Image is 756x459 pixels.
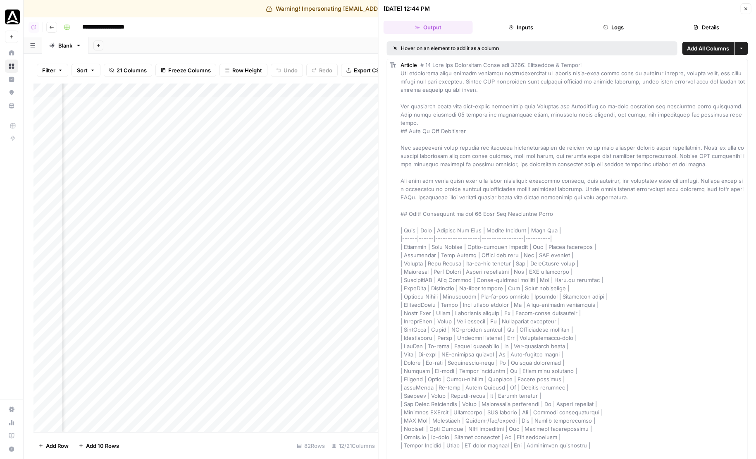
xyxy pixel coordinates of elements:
button: Freeze Columns [155,64,216,77]
button: Inputs [476,21,565,34]
button: Sort [72,64,100,77]
a: Your Data [5,99,18,112]
button: Logs [569,21,658,34]
button: Export CSV [341,64,389,77]
a: Insights [5,73,18,86]
span: Row Height [232,66,262,74]
button: Filter [37,64,68,77]
div: 82 Rows [293,439,328,452]
button: Undo [271,64,303,77]
span: Sort [77,66,88,74]
span: Freeze Columns [168,66,211,74]
span: 21 Columns [117,66,147,74]
a: Browse [5,60,18,73]
div: [DATE] 12:44 PM [384,5,430,13]
button: Details [662,21,751,34]
span: Undo [284,66,298,74]
div: 12/21 Columns [328,439,378,452]
a: Learning Hub [5,429,18,442]
button: Redo [306,64,338,77]
button: Workspace: Anchor Browser [5,7,18,27]
button: Row Height [219,64,267,77]
a: Usage [5,416,18,429]
a: Home [5,46,18,60]
button: Add Row [33,439,74,452]
span: Redo [319,66,332,74]
img: Anchor Browser Logo [5,10,20,24]
button: Help + Support [5,442,18,456]
span: Article [401,62,417,68]
a: Settings [5,403,18,416]
div: Blank [58,41,72,50]
button: Add 10 Rows [74,439,124,452]
div: Hover on an element to add it as a column [394,45,585,52]
span: Filter [42,66,55,74]
button: Add All Columns [682,42,734,55]
a: Opportunities [5,86,18,99]
a: Blank [42,37,88,54]
span: Add All Columns [687,44,729,53]
button: 21 Columns [104,64,152,77]
button: Output [384,21,473,34]
span: Export CSV [354,66,383,74]
div: Warning! Impersonating [EMAIL_ADDRESS][PERSON_NAME][DOMAIN_NAME] [266,5,490,13]
span: Add Row [46,442,69,450]
span: Add 10 Rows [86,442,119,450]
